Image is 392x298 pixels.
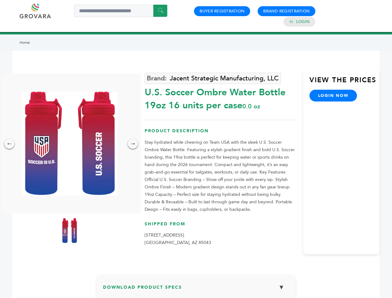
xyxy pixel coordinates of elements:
[145,139,297,213] p: Stay hydrated while cheering on Team USA with the sleek U.S. Soccer Ombre Water Bottle. Featuring...
[145,73,281,84] a: Jacent Strategic Manufacturing, LLC
[274,281,289,294] button: ▼
[22,92,117,196] img: U.S. Soccer Ombre Water Bottle – 19oz 16 units per case 0.0 oz
[62,218,77,243] img: U.S. Soccer Ombre Water Bottle – 19oz 16 units per case 0.0 oz
[200,8,245,14] a: Buyer Registration
[309,90,357,102] a: login now
[296,19,310,25] a: Login
[309,75,380,90] h3: View the Prices
[4,139,14,149] div: ←
[145,232,297,246] p: [STREET_ADDRESS] [GEOGRAPHIC_DATA], AZ 85043
[145,221,297,232] h3: Shipped From
[145,128,297,139] h3: Product Description
[20,40,30,45] a: Home
[263,8,310,14] a: Brand Registration
[74,5,167,17] input: Search a product or brand...
[242,102,260,111] span: 0.0 oz
[128,139,138,149] div: →
[145,83,297,112] div: U.S. Soccer Ombre Water Bottle 19oz 16 units per case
